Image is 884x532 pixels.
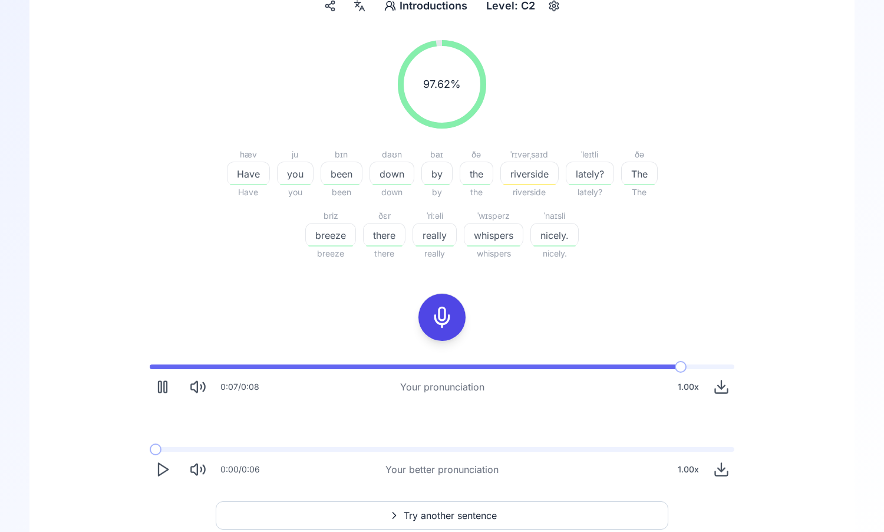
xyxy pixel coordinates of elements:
[530,223,579,247] button: nicely.
[370,167,414,181] span: down
[421,162,453,185] button: by
[385,462,499,477] div: Your better pronunciation
[321,162,362,185] button: been
[423,76,461,93] span: 97.62 %
[621,147,658,162] div: ðə
[413,223,457,247] button: really
[277,185,314,199] span: you
[530,209,579,223] div: ˈnaɪsli
[500,185,559,199] span: riverside
[460,162,493,185] button: the
[227,167,269,181] span: Have
[400,380,484,394] div: Your pronunciation
[464,223,523,247] button: whispers
[621,162,658,185] button: The
[566,185,614,199] span: lately?
[220,381,259,393] div: 0:07 / 0:08
[404,508,497,523] span: Try another sentence
[460,167,493,181] span: the
[321,147,362,162] div: bɪn
[622,167,657,181] span: The
[278,167,313,181] span: you
[227,147,270,162] div: hæv
[216,501,668,530] button: Try another sentence
[321,167,362,181] span: been
[464,209,523,223] div: ˈwɪspərz
[227,185,270,199] span: Have
[370,147,414,162] div: daʊn
[306,228,355,242] span: breeze
[363,209,405,223] div: ðɛr
[227,162,270,185] button: Have
[566,147,614,162] div: ˈleɪtli
[673,458,704,481] div: 1.00 x
[370,185,414,199] span: down
[464,247,523,261] span: whispers
[566,167,613,181] span: lately?
[363,223,405,247] button: there
[321,185,362,199] span: been
[185,457,211,482] button: Mute
[422,167,452,181] span: by
[500,162,559,185] button: riverside
[421,147,453,162] div: baɪ
[708,374,734,400] button: Download audio
[421,185,453,199] span: by
[530,247,579,261] span: nicely.
[566,162,614,185] button: lately?
[460,185,493,199] span: the
[500,147,559,162] div: ˈrɪvərˌsaɪd
[413,209,457,223] div: ˈriːəli
[185,374,211,400] button: Mute
[220,464,260,475] div: 0:00 / 0:06
[673,375,704,399] div: 1.00 x
[370,162,414,185] button: down
[413,247,457,261] span: really
[708,457,734,482] button: Download audio
[531,228,578,242] span: nicely.
[364,228,405,242] span: there
[277,147,314,162] div: ju
[150,457,176,482] button: Play
[621,185,658,199] span: The
[501,167,558,181] span: riverside
[460,147,493,162] div: ðə
[277,162,314,185] button: you
[464,228,523,242] span: whispers
[363,247,405,261] span: there
[150,374,176,400] button: Pause
[305,223,356,247] button: breeze
[305,209,356,223] div: briz
[305,247,356,261] span: breeze
[413,228,456,242] span: really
